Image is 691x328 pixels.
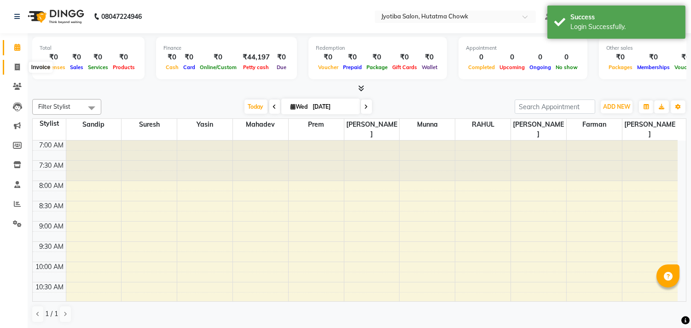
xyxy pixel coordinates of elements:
img: logo [23,4,87,29]
span: yasin [177,119,232,130]
span: Due [274,64,289,70]
span: Cash [163,64,181,70]
div: ₹0 [341,52,364,63]
span: Ongoing [527,64,553,70]
div: ₹0 [163,52,181,63]
div: 7:00 AM [38,141,66,150]
span: Upcoming [497,64,527,70]
span: [PERSON_NAME] [511,119,566,140]
span: Sandip [66,119,122,130]
span: No show [553,64,580,70]
span: Munna [400,119,455,130]
input: 2025-09-03 [310,100,356,114]
div: 10:00 AM [34,262,66,272]
span: Today [244,100,267,114]
div: ₹0 [181,52,197,63]
div: ₹44,197 [239,52,273,63]
span: Packages [606,64,635,70]
div: Total [40,44,137,52]
div: ₹0 [316,52,341,63]
span: Petty cash [241,64,272,70]
div: ₹0 [40,52,68,63]
div: Login Successfully. [570,22,679,32]
div: 8:30 AM [38,201,66,211]
span: Card [181,64,197,70]
button: ADD NEW [601,100,633,113]
input: Search Appointment [515,100,595,114]
span: Farman [567,119,622,130]
div: Invoice [29,62,52,73]
div: 0 [527,52,553,63]
span: Prepaid [341,64,364,70]
span: Wed [289,103,310,110]
div: 7:30 AM [38,161,66,170]
span: Package [364,64,390,70]
span: prem [289,119,344,130]
span: Gift Cards [390,64,419,70]
div: 9:00 AM [38,222,66,231]
div: 8:00 AM [38,181,66,191]
div: Success [570,12,679,22]
span: ADD NEW [603,103,630,110]
div: 9:30 AM [38,242,66,252]
span: Memberships [635,64,672,70]
div: 0 [497,52,527,63]
div: 0 [553,52,580,63]
div: ₹0 [68,52,86,63]
span: Products [110,64,137,70]
span: Filter Stylist [38,103,70,110]
b: 08047224946 [101,4,142,29]
div: Appointment [466,44,580,52]
div: ₹0 [110,52,137,63]
div: ₹0 [364,52,390,63]
span: 1 / 1 [45,309,58,319]
span: Wallet [419,64,440,70]
span: mahadev [233,119,288,130]
div: Finance [163,44,290,52]
div: ₹0 [197,52,239,63]
span: Sales [68,64,86,70]
span: [PERSON_NAME] [622,119,678,140]
div: 10:30 AM [34,282,66,292]
div: ₹0 [273,52,290,63]
span: RAHUL [455,119,511,130]
div: ₹0 [419,52,440,63]
span: Completed [466,64,497,70]
div: Stylist [33,119,66,129]
span: Suresh [122,119,177,130]
div: ₹0 [606,52,635,63]
div: Redemption [316,44,440,52]
div: ₹0 [390,52,419,63]
div: ₹0 [86,52,110,63]
span: [PERSON_NAME] [344,119,400,140]
div: 0 [466,52,497,63]
span: Online/Custom [197,64,239,70]
div: ₹0 [635,52,672,63]
span: Services [86,64,110,70]
span: Voucher [316,64,341,70]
